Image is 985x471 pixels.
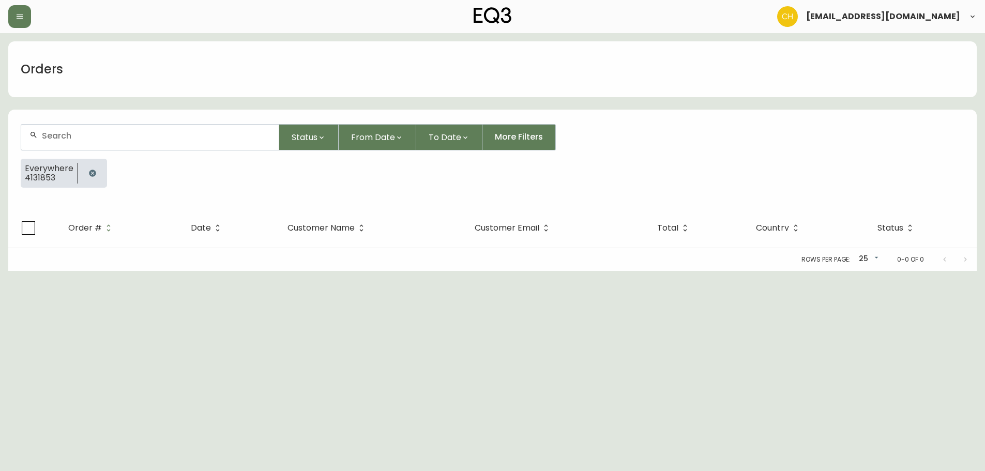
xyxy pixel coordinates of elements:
input: Search [42,131,270,141]
span: 4131853 [25,173,73,183]
p: Rows per page: [801,255,851,264]
span: Order # [68,223,115,233]
span: Customer Email [475,225,539,231]
span: Customer Name [287,223,368,233]
img: 6288462cea190ebb98a2c2f3c744dd7e [777,6,798,27]
button: More Filters [482,124,556,150]
span: Date [191,223,224,233]
span: Everywhere [25,164,73,173]
span: Total [657,223,692,233]
button: From Date [339,124,416,150]
span: From Date [351,131,395,144]
span: Customer Email [475,223,553,233]
span: Status [877,225,903,231]
span: Date [191,225,211,231]
span: Customer Name [287,225,355,231]
div: 25 [855,251,881,268]
span: To Date [429,131,461,144]
button: Status [279,124,339,150]
span: Country [756,223,802,233]
span: Total [657,225,678,231]
span: More Filters [495,131,543,143]
p: 0-0 of 0 [897,255,924,264]
span: Status [877,223,917,233]
span: Order # [68,225,102,231]
span: Country [756,225,789,231]
h1: Orders [21,60,63,78]
span: [EMAIL_ADDRESS][DOMAIN_NAME] [806,12,960,21]
img: logo [474,7,512,24]
span: Status [292,131,317,144]
button: To Date [416,124,482,150]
